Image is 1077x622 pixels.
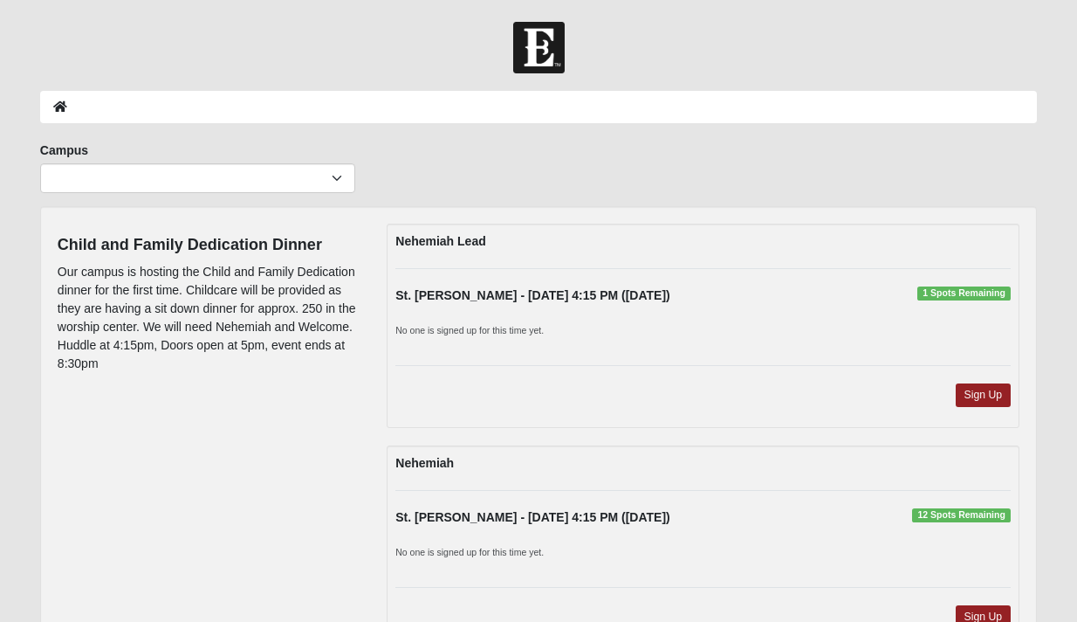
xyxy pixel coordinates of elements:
[917,287,1011,301] span: 1 Spots Remaining
[395,288,669,302] strong: St. [PERSON_NAME] - [DATE] 4:15 PM ([DATE])
[513,22,565,73] img: Church of Eleven22 Logo
[40,142,88,159] label: Campus
[395,456,454,470] strong: Nehemiah
[58,263,360,373] p: Our campus is hosting the Child and Family Dedication dinner for the first time. Childcare will b...
[395,547,544,557] small: No one is signed up for this time yet.
[395,510,669,524] strong: St. [PERSON_NAME] - [DATE] 4:15 PM ([DATE])
[395,325,544,335] small: No one is signed up for this time yet.
[395,234,485,248] strong: Nehemiah Lead
[58,236,360,255] h4: Child and Family Dedication Dinner
[912,508,1011,522] span: 12 Spots Remaining
[956,384,1012,407] a: Sign Up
